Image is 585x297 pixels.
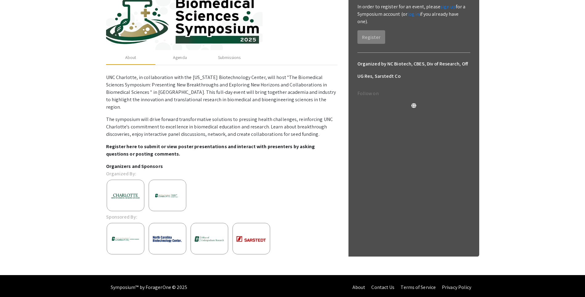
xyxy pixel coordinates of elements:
img: 8aab3962-c806-44e5-ba27-3c897f6935c1.png [149,231,186,247]
p: Follow on [357,90,470,97]
p: Organized By: [106,170,136,178]
strong: Register here to submit or view poster presentations and interact with presenters by asking quest... [106,143,315,157]
iframe: Chat [5,269,26,292]
div: Agenda [173,54,187,61]
h6: Organized by NC Biotech, CBES, Div of Research, Off UG Res, Sarstedt Co [357,58,470,82]
a: Contact Us [371,284,394,291]
p: The symposium will drive forward transformative solutions to pressing health challenges, reinforc... [106,116,337,138]
img: f59c74af-7554-481c-927e-f6e308d3c5c7.png [149,189,186,203]
img: f5315b08-f0c9-4f05-8500-dc55d2649f1c.png [233,232,270,246]
a: log in [407,11,420,17]
p: UNC Charlotte, in collaboration with the [US_STATE] Biotechnology Center, will host "The Biomedic... [106,74,337,111]
a: Privacy Policy [442,284,471,291]
img: da5d31e0-8827-44e6-b7f3-f62a9021da42.png [107,231,144,247]
p: In order to register for an event, please for a Symposium account (or if you already have one). [357,3,470,25]
div: About [125,54,136,61]
div: Submissions [218,54,241,61]
a: sign up [440,3,456,10]
a: About [352,284,365,291]
button: Register [357,30,385,44]
a: Terms of Service [401,284,436,291]
p: Sponsored By: [106,213,137,221]
img: ff6b5d6f-7c6c-465a-8f69-dc556cf32ab4.jpg [191,232,228,246]
p: Organizers and Sponsors [106,163,337,170]
img: 99400116-6a94-431f-b487-d8e0c4888162.png [107,189,144,203]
